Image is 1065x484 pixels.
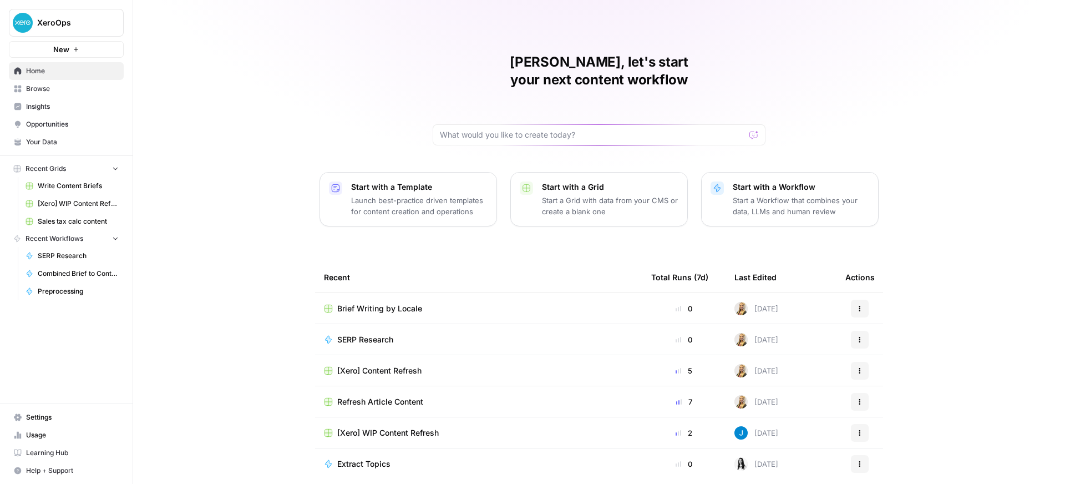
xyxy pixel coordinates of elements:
img: XeroOps Logo [13,13,33,33]
a: [Xero] WIP Content Refresh [21,195,124,213]
span: Home [26,66,119,76]
a: [Xero] WIP Content Refresh [324,427,633,438]
a: Brief Writing by Locale [324,303,633,314]
a: [Xero] Content Refresh [324,365,633,376]
p: Start a Workflow that combines your data, LLMs and human review [733,195,869,217]
img: ygsh7oolkwauxdw54hskm6m165th [734,302,748,315]
span: Help + Support [26,466,119,476]
div: [DATE] [734,364,778,377]
span: Write Content Briefs [38,181,119,191]
span: SERP Research [337,334,393,345]
button: Help + Support [9,462,124,480]
div: [DATE] [734,333,778,346]
a: Refresh Article Content [324,396,633,407]
span: Browse [26,84,119,94]
p: Start with a Workflow [733,181,869,193]
div: [DATE] [734,457,778,471]
div: 0 [651,458,717,470]
h1: [PERSON_NAME], let's start your next content workflow [433,53,765,89]
span: Opportunities [26,119,119,129]
a: Learning Hub [9,444,124,462]
a: Extract Topics [324,458,633,470]
img: ygsh7oolkwauxdw54hskm6m165th [734,333,748,346]
div: 0 [651,303,717,314]
span: Usage [26,430,119,440]
a: Combined Brief to Content [21,265,124,283]
img: f85hw8tywoplficgl91lqp4dk9qs [734,426,748,440]
div: 2 [651,427,717,438]
p: Start with a Grid [542,181,678,193]
a: Sales tax calc content [21,213,124,230]
button: Workspace: XeroOps [9,9,124,37]
span: Refresh Article Content [337,396,423,407]
div: [DATE] [734,302,778,315]
span: Combined Brief to Content [38,269,119,279]
a: Insights [9,98,124,115]
span: Extract Topics [337,458,390,470]
img: ygsh7oolkwauxdw54hskm6m165th [734,364,748,377]
a: Your Data [9,133,124,151]
span: Insights [26,102,119,112]
a: Preprocessing [21,283,124,300]
span: Settings [26,412,119,422]
a: Home [9,62,124,80]
span: New [53,44,69,55]
span: XeroOps [37,17,104,28]
div: Recent [324,262,633,293]
a: SERP Research [21,247,124,265]
span: [Xero] WIP Content Refresh [38,199,119,209]
button: Recent Grids [9,160,124,177]
span: Sales tax calc content [38,216,119,226]
span: Recent Grids [26,164,66,174]
button: Start with a TemplateLaunch best-practice driven templates for content creation and operations [319,172,497,226]
p: Start with a Template [351,181,488,193]
span: Recent Workflows [26,234,83,244]
div: Total Runs (7d) [651,262,708,293]
div: 5 [651,365,717,376]
a: Settings [9,409,124,426]
span: Preprocessing [38,286,119,296]
div: [DATE] [734,426,778,440]
a: Write Content Briefs [21,177,124,195]
span: SERP Research [38,251,119,261]
span: [Xero] WIP Content Refresh [337,427,439,438]
img: ygsh7oolkwauxdw54hskm6m165th [734,395,748,409]
input: What would you like to create today? [440,129,745,140]
span: Learning Hub [26,448,119,458]
div: Actions [845,262,875,293]
button: Start with a GridStart a Grid with data from your CMS or create a blank one [510,172,688,226]
button: New [9,41,124,58]
p: Start a Grid with data from your CMS or create a blank one [542,195,678,217]
a: Usage [9,426,124,444]
button: Start with a WorkflowStart a Workflow that combines your data, LLMs and human review [701,172,879,226]
div: 0 [651,334,717,345]
span: Your Data [26,137,119,147]
span: [Xero] Content Refresh [337,365,422,376]
div: 7 [651,396,717,407]
a: Opportunities [9,115,124,133]
p: Launch best-practice driven templates for content creation and operations [351,195,488,217]
button: Recent Workflows [9,230,124,247]
a: Browse [9,80,124,98]
span: Brief Writing by Locale [337,303,422,314]
img: zka6akx770trzh69562he2ydpv4t [734,457,748,471]
a: SERP Research [324,334,633,345]
div: [DATE] [734,395,778,409]
div: Last Edited [734,262,777,293]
